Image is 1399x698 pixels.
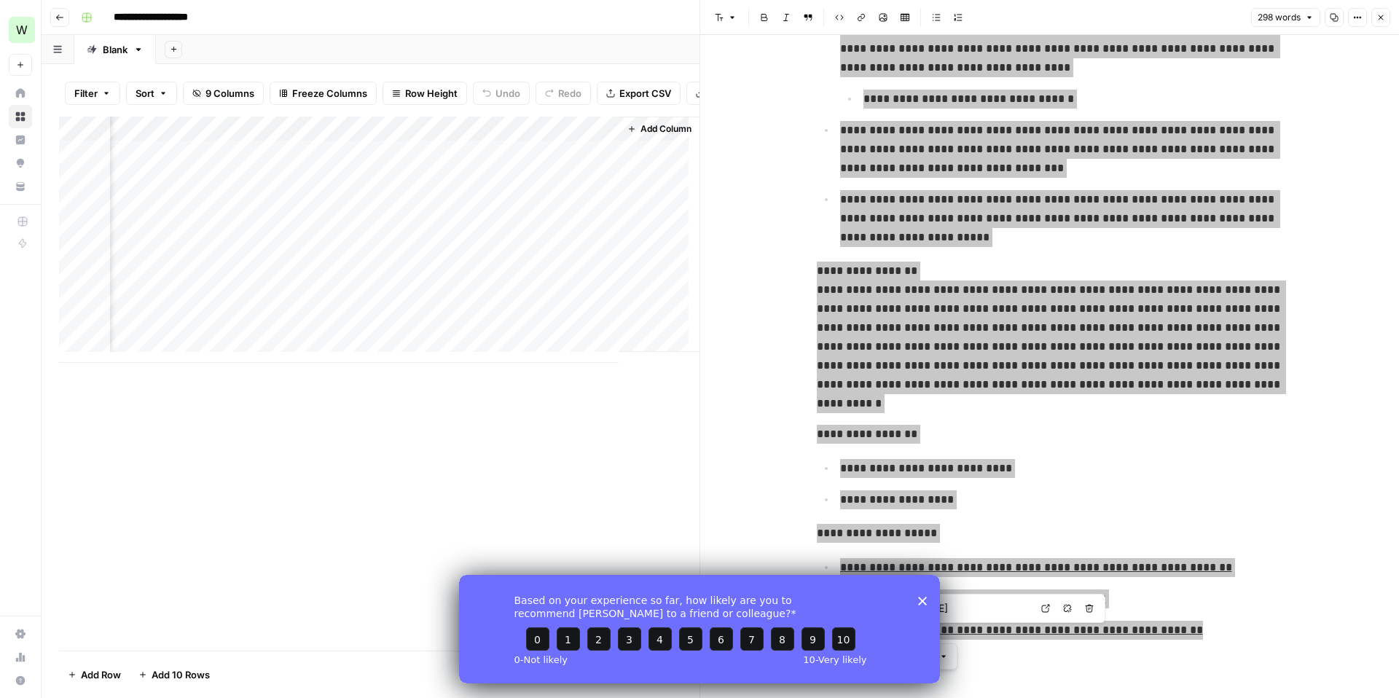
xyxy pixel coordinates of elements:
[103,42,128,57] div: Blank
[405,86,458,101] span: Row Height
[9,152,32,175] a: Opportunities
[1258,11,1301,24] span: 298 words
[9,82,32,105] a: Home
[597,82,681,105] button: Export CSV
[9,175,32,198] a: Your Data
[622,119,697,138] button: Add Column
[152,667,210,682] span: Add 10 Rows
[136,86,154,101] span: Sort
[81,667,121,682] span: Add Row
[558,86,581,101] span: Redo
[126,82,177,105] button: Sort
[9,669,32,692] button: Help + Support
[74,86,98,101] span: Filter
[495,86,520,101] span: Undo
[74,35,156,64] a: Blank
[640,122,691,136] span: Add Column
[9,128,32,152] a: Insights
[459,575,940,683] iframe: Survey from AirOps
[9,646,32,669] a: Usage
[292,86,367,101] span: Freeze Columns
[1251,8,1320,27] button: 298 words
[205,86,254,101] span: 9 Columns
[619,86,671,101] span: Export CSV
[9,105,32,128] a: Browse
[9,12,32,48] button: Workspace: Workspace1
[383,82,467,105] button: Row Height
[59,663,130,686] button: Add Row
[473,82,530,105] button: Undo
[65,82,120,105] button: Filter
[183,82,264,105] button: 9 Columns
[16,21,28,39] span: W
[536,82,591,105] button: Redo
[130,663,219,686] button: Add 10 Rows
[9,622,32,646] a: Settings
[270,82,377,105] button: Freeze Columns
